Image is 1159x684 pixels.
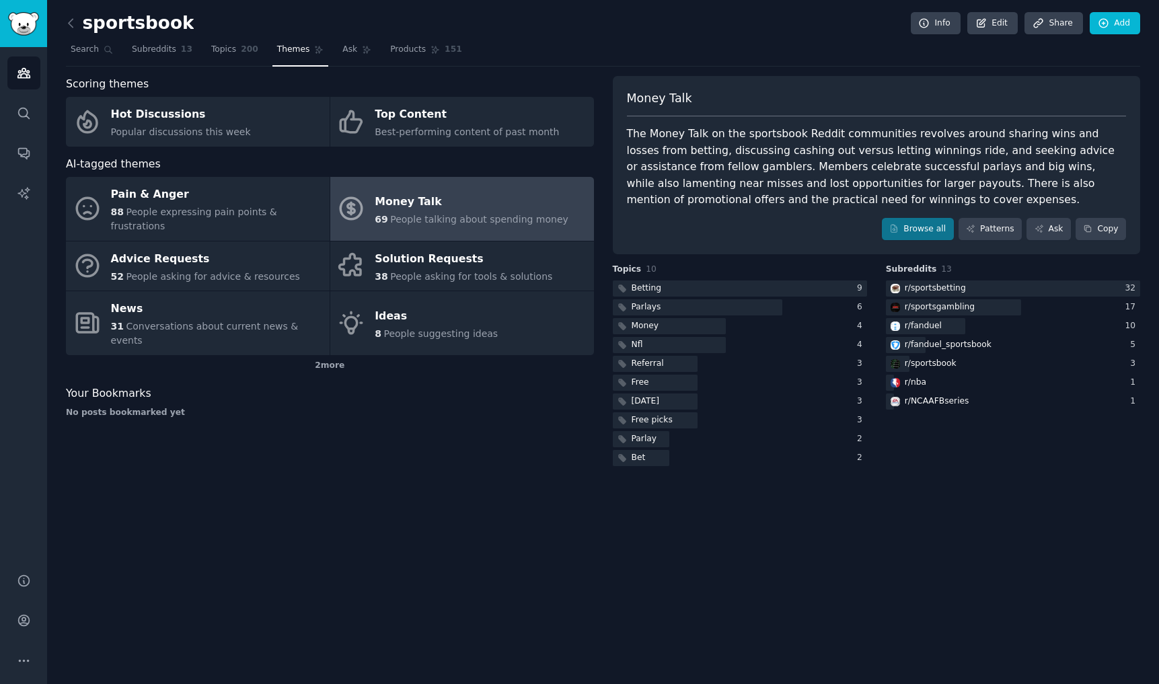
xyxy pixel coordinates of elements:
div: The Money Talk on the sportsbook Reddit communities revolves around sharing wins and losses from ... [627,126,1127,208]
span: People asking for tools & solutions [390,271,552,282]
span: 10 [646,264,657,274]
span: Best-performing content of past month [375,126,559,137]
img: fanduel_sportsbook [891,340,900,350]
a: nbar/nba1 [886,375,1140,391]
a: [DATE]3 [613,393,867,410]
div: [DATE] [632,395,659,408]
div: 17 [1125,301,1140,313]
span: 13 [941,264,952,274]
div: Free [632,377,649,389]
a: Money4 [613,318,867,335]
div: Ideas [375,305,498,327]
a: Solution Requests38People asking for tools & solutions [330,241,594,291]
a: Nfl4 [613,337,867,354]
div: r/ nba [905,377,926,389]
a: Ideas8People suggesting ideas [330,291,594,355]
div: r/ fanduel [905,320,942,332]
a: Top ContentBest-performing content of past month [330,97,594,147]
span: Search [71,44,99,56]
div: 5 [1130,339,1140,351]
a: Products151 [385,39,466,67]
span: Scoring themes [66,76,149,93]
span: People suggesting ideas [384,328,498,339]
a: Advice Requests52People asking for advice & resources [66,241,330,291]
span: 88 [111,206,124,217]
a: fanduelr/fanduel10 [886,318,1140,335]
div: 2 [857,433,867,445]
span: 13 [181,44,192,56]
a: Share [1024,12,1082,35]
span: People talking about spending money [390,214,568,225]
img: sportsbook [891,359,900,369]
span: Ask [342,44,357,56]
a: Subreddits13 [127,39,197,67]
div: Free picks [632,414,673,426]
a: Browse all [882,218,954,241]
div: r/ NCAAFBseries [905,395,969,408]
span: 200 [241,44,258,56]
div: Nfl [632,339,643,351]
span: Popular discussions this week [111,126,251,137]
a: Pain & Anger88People expressing pain points & frustrations [66,177,330,241]
div: Top Content [375,104,559,126]
div: 9 [857,282,867,295]
a: Patterns [959,218,1022,241]
a: sportsbettingr/sportsbetting32 [886,280,1140,297]
a: Edit [967,12,1018,35]
a: Add [1090,12,1140,35]
div: Money [632,320,659,332]
div: 32 [1125,282,1140,295]
a: NCAAFBseriesr/NCAAFBseries1 [886,393,1140,410]
span: Subreddits [886,264,937,276]
span: 8 [375,328,381,339]
a: Search [66,39,118,67]
div: 2 [857,452,867,464]
div: 1 [1130,395,1140,408]
div: Betting [632,282,662,295]
div: Pain & Anger [111,184,323,206]
a: Parlay2 [613,431,867,448]
span: 52 [111,271,124,282]
a: fanduel_sportsbookr/fanduel_sportsbook5 [886,337,1140,354]
button: Copy [1076,218,1126,241]
div: Advice Requests [111,248,300,270]
img: fanduel [891,321,900,331]
span: Themes [277,44,310,56]
span: 69 [375,214,387,225]
span: 151 [445,44,462,56]
a: Parlays6 [613,299,867,316]
div: Solution Requests [375,248,552,270]
div: r/ sportsbetting [905,282,966,295]
span: Subreddits [132,44,176,56]
div: r/ sportsgambling [905,301,975,313]
div: 3 [857,358,867,370]
span: Products [390,44,426,56]
div: Referral [632,358,664,370]
a: Free3 [613,375,867,391]
div: 3 [857,395,867,408]
a: Ask [338,39,376,67]
img: nba [891,378,900,387]
img: sportsbetting [891,284,900,293]
div: 2 more [66,355,594,377]
div: Bet [632,452,646,464]
a: News31Conversations about current news & events [66,291,330,355]
a: Ask [1026,218,1071,241]
h2: sportsbook [66,13,194,34]
div: 4 [857,339,867,351]
div: 3 [857,377,867,389]
div: 3 [857,414,867,426]
div: 4 [857,320,867,332]
div: News [111,299,323,320]
a: sportsbookr/sportsbook3 [886,356,1140,373]
span: Topics [211,44,236,56]
span: AI-tagged themes [66,156,161,173]
div: 1 [1130,377,1140,389]
div: 3 [1130,358,1140,370]
a: sportsgamblingr/sportsgambling17 [886,299,1140,316]
span: People expressing pain points & frustrations [111,206,277,231]
a: Topics200 [207,39,263,67]
a: Themes [272,39,329,67]
span: People asking for advice & resources [126,271,299,282]
span: Topics [613,264,642,276]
